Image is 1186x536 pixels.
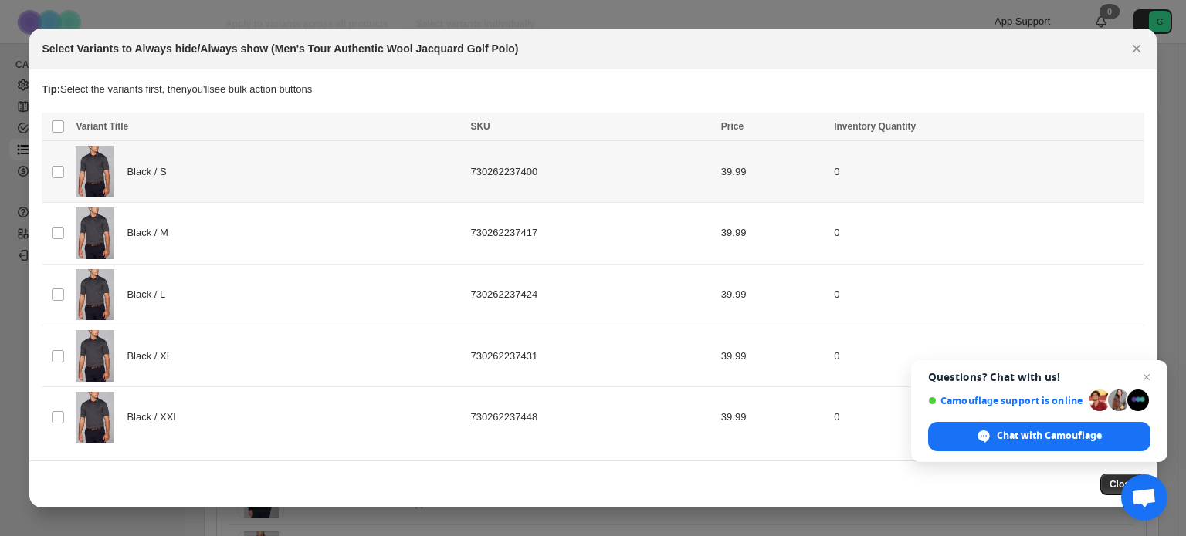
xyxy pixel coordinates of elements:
[717,141,829,203] td: 39.99
[829,325,1144,387] td: 0
[76,392,114,443] img: Mens-Tour-Authentic-Wool-Jacquard-Golf-Polo-Black-Callaway-Tour-Authentic.jpg
[928,422,1150,451] div: Chat with Camouflage
[127,349,180,364] span: Black / XL
[1100,474,1144,495] button: Close
[834,121,916,132] span: Inventory Quantity
[717,264,829,325] td: 39.99
[42,83,60,95] strong: Tip:
[127,410,187,425] span: Black / XXL
[127,164,175,180] span: Black / S
[76,269,114,321] img: Mens-Tour-Authentic-Wool-Jacquard-Golf-Polo-Black-Callaway-Tour-Authentic.jpg
[829,141,1144,203] td: 0
[470,121,490,132] span: SKU
[1126,38,1147,59] button: Close
[721,121,744,132] span: Price
[466,264,716,325] td: 730262237424
[717,203,829,265] td: 39.99
[76,330,114,382] img: Mens-Tour-Authentic-Wool-Jacquard-Golf-Polo-Black-Callaway-Tour-Authentic.jpg
[1110,478,1135,490] span: Close
[717,325,829,387] td: 39.99
[829,203,1144,265] td: 0
[466,141,716,203] td: 730262237400
[1121,474,1167,521] div: Open chat
[928,371,1150,383] span: Questions? Chat with us!
[42,41,518,56] h2: Select Variants to Always hide/Always show (Men's Tour Authentic Wool Jacquard Golf Polo)
[997,429,1102,443] span: Chat with Camouflage
[717,386,829,447] td: 39.99
[76,146,114,197] img: Mens-Tour-Authentic-Wool-Jacquard-Golf-Polo-Black-Callaway-Tour-Authentic.jpg
[127,287,173,302] span: Black / L
[466,386,716,447] td: 730262237448
[829,386,1144,447] td: 0
[466,203,716,265] td: 730262237417
[466,325,716,387] td: 730262237431
[829,264,1144,325] td: 0
[1137,368,1156,386] span: Close chat
[928,395,1083,406] span: Camouflage support is online
[76,121,128,132] span: Variant Title
[127,225,176,241] span: Black / M
[42,82,1144,97] p: Select the variants first, then you'll see bulk action buttons
[76,207,114,259] img: Mens-Tour-Authentic-Wool-Jacquard-Golf-Polo-Black-Callaway-Tour-Authentic.jpg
